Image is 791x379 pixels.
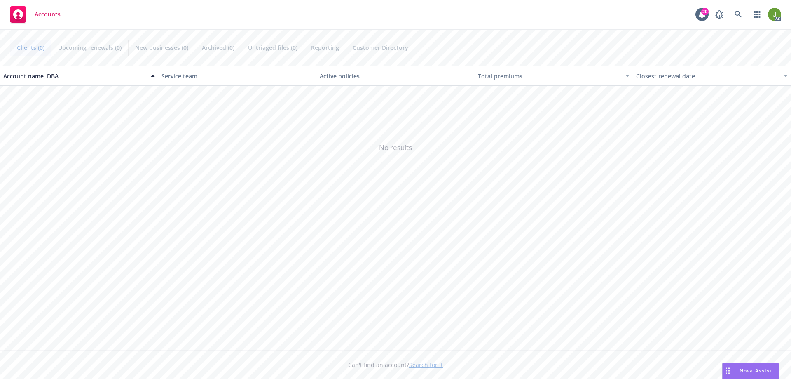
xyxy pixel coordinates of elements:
a: Search [730,6,747,23]
div: Drag to move [723,363,733,379]
span: Accounts [35,11,61,18]
button: Active policies [316,66,475,86]
span: Archived (0) [202,43,234,52]
span: Customer Directory [353,43,408,52]
div: Active policies [320,72,471,80]
a: Report a Bug [711,6,728,23]
span: Can't find an account? [348,360,443,369]
button: Total premiums [475,66,633,86]
a: Search for it [409,361,443,369]
span: Upcoming renewals (0) [58,43,122,52]
a: Switch app [749,6,765,23]
span: New businesses (0) [135,43,188,52]
a: Accounts [7,3,64,26]
span: Reporting [311,43,339,52]
button: Nova Assist [722,363,779,379]
div: Closest renewal date [636,72,779,80]
div: Account name, DBA [3,72,146,80]
span: Nova Assist [740,367,772,374]
button: Service team [158,66,316,86]
span: Clients (0) [17,43,44,52]
img: photo [768,8,781,21]
button: Closest renewal date [633,66,791,86]
span: Untriaged files (0) [248,43,297,52]
div: 20 [701,8,709,15]
div: Service team [161,72,313,80]
div: Total premiums [478,72,620,80]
